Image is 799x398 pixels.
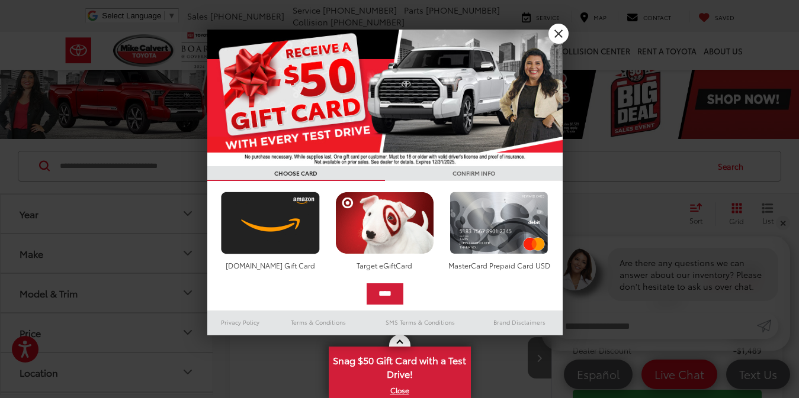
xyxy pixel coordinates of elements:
img: targetcard.png [332,192,437,254]
a: Terms & Conditions [273,315,364,329]
img: 55838_top_625864.jpg [207,30,563,166]
img: mastercard.png [447,192,551,254]
a: SMS Terms & Conditions [364,315,476,329]
img: amazoncard.png [218,192,323,254]
div: [DOMAIN_NAME] Gift Card [218,260,323,270]
h3: CONFIRM INFO [385,166,563,181]
h3: CHOOSE CARD [207,166,385,181]
a: Privacy Policy [207,315,274,329]
span: Snag $50 Gift Card with a Test Drive! [330,348,470,384]
div: MasterCard Prepaid Card USD [447,260,551,270]
a: Brand Disclaimers [476,315,563,329]
div: Target eGiftCard [332,260,437,270]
